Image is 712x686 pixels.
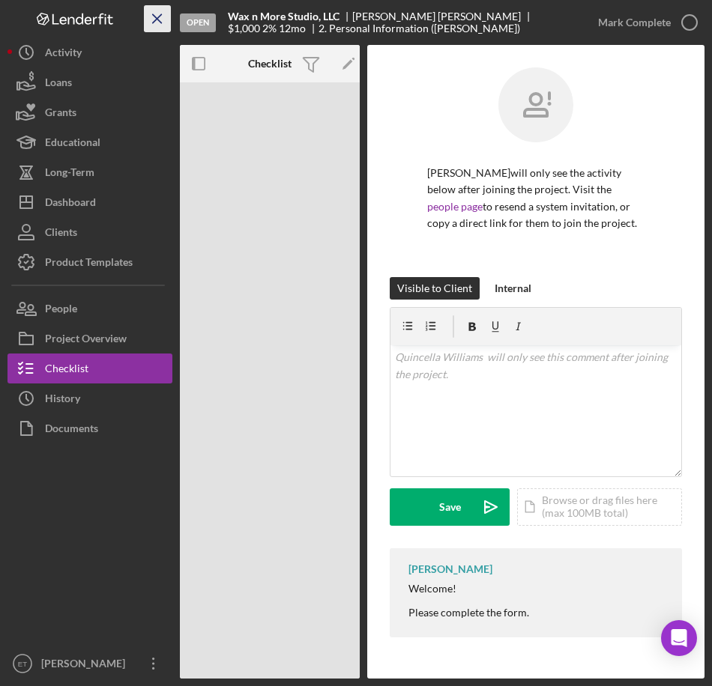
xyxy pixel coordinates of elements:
button: Long-Term [7,157,172,187]
div: Checklist [45,353,88,387]
div: Save [439,488,461,526]
button: Educational [7,127,172,157]
button: People [7,294,172,324]
div: Please complete the form. [408,583,529,619]
b: Wax n More Studio, LLC [228,10,340,22]
button: Grants [7,97,172,127]
div: Documents [45,413,98,447]
span: $1,000 [228,22,260,34]
div: History [45,383,80,417]
button: Dashboard [7,187,172,217]
div: Educational [45,127,100,161]
div: Project Overview [45,324,127,357]
button: Loans [7,67,172,97]
div: [PERSON_NAME] [37,649,135,682]
div: Open [180,13,216,32]
div: Clients [45,217,77,251]
div: Dashboard [45,187,96,221]
div: Long-Term [45,157,94,191]
button: Clients [7,217,172,247]
div: Internal [495,277,531,300]
div: Product Templates [45,247,133,281]
div: Activity [45,37,82,71]
button: Checklist [7,353,172,383]
button: Project Overview [7,324,172,353]
div: Grants [45,97,76,131]
p: [PERSON_NAME] will only see the activity below after joining the project. Visit the to resend a s... [427,165,645,232]
button: Visible to Client [390,277,480,300]
div: [PERSON_NAME] [408,563,492,575]
div: People [45,294,77,327]
button: Product Templates [7,247,172,277]
div: Mark Complete [598,7,671,37]
button: Internal [487,277,539,300]
button: Save [390,488,510,526]
div: 12 mo [279,22,306,34]
text: ET [18,660,27,668]
div: Visible to Client [397,277,472,300]
div: [PERSON_NAME] [PERSON_NAME] [352,10,534,22]
a: people page [427,200,483,213]
div: Loans [45,67,72,101]
button: Documents [7,413,172,443]
button: Mark Complete [583,7,705,37]
div: 2. Personal Information ([PERSON_NAME]) [319,22,520,34]
button: ET[PERSON_NAME] [7,649,172,679]
b: Checklist [248,58,292,70]
div: 2 % [262,22,277,34]
button: History [7,383,172,413]
div: Welcome! [408,583,529,595]
button: Activity [7,37,172,67]
div: Open Intercom Messenger [661,620,697,656]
